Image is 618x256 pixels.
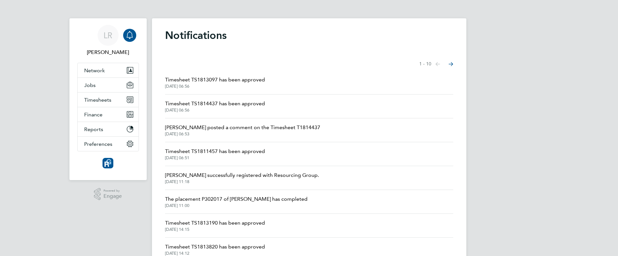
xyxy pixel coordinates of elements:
[165,76,265,84] span: Timesheet TS1813097 has been approved
[419,58,453,71] nav: Select page of notifications list
[84,82,96,88] span: Jobs
[165,203,308,208] span: [DATE] 11:00
[165,171,319,184] a: [PERSON_NAME] successfully registered with Resourcing Group.[DATE] 11:18
[165,29,453,42] h1: Notifications
[84,141,112,147] span: Preferences
[78,93,139,107] button: Timesheets
[165,124,320,131] span: [PERSON_NAME] posted a comment on the Timesheet T1814437
[165,219,265,227] span: Timesheet TS1813190 has been approved
[165,131,320,137] span: [DATE] 06:53
[77,158,139,168] a: Go to home page
[165,124,320,137] a: [PERSON_NAME] posted a comment on the Timesheet T1814437[DATE] 06:53
[103,31,112,40] span: LR
[103,188,122,194] span: Powered by
[165,179,319,184] span: [DATE] 11:18
[84,97,111,103] span: Timesheets
[165,155,265,161] span: [DATE] 06:51
[94,188,122,200] a: Powered byEngage
[77,48,139,56] span: Leanne Rayner
[165,227,265,232] span: [DATE] 14:15
[103,194,122,199] span: Engage
[77,25,139,56] a: LR[PERSON_NAME]
[78,78,139,92] button: Jobs
[69,18,147,180] nav: Main navigation
[78,122,139,136] button: Reports
[419,61,431,67] span: 1 - 10
[78,107,139,122] button: Finance
[165,147,265,155] span: Timesheet TS1811457 has been approved
[84,111,103,118] span: Finance
[165,76,265,89] a: Timesheet TS1813097 has been approved[DATE] 06:56
[165,195,308,203] span: The placement P302017 of [PERSON_NAME] has completed
[165,251,265,256] span: [DATE] 14:12
[165,84,265,89] span: [DATE] 06:56
[165,195,308,208] a: The placement P302017 of [PERSON_NAME] has completed[DATE] 11:00
[103,158,113,168] img: resourcinggroup-logo-retina.png
[165,108,265,113] span: [DATE] 06:56
[84,126,103,132] span: Reports
[165,243,265,251] span: Timesheet TS1813820 has been approved
[165,171,319,179] span: [PERSON_NAME] successfully registered with Resourcing Group.
[78,63,139,77] button: Network
[165,147,265,161] a: Timesheet TS1811457 has been approved[DATE] 06:51
[165,243,265,256] a: Timesheet TS1813820 has been approved[DATE] 14:12
[165,219,265,232] a: Timesheet TS1813190 has been approved[DATE] 14:15
[165,100,265,113] a: Timesheet TS1814437 has been approved[DATE] 06:56
[165,100,265,108] span: Timesheet TS1814437 has been approved
[78,137,139,151] button: Preferences
[84,67,105,74] span: Network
